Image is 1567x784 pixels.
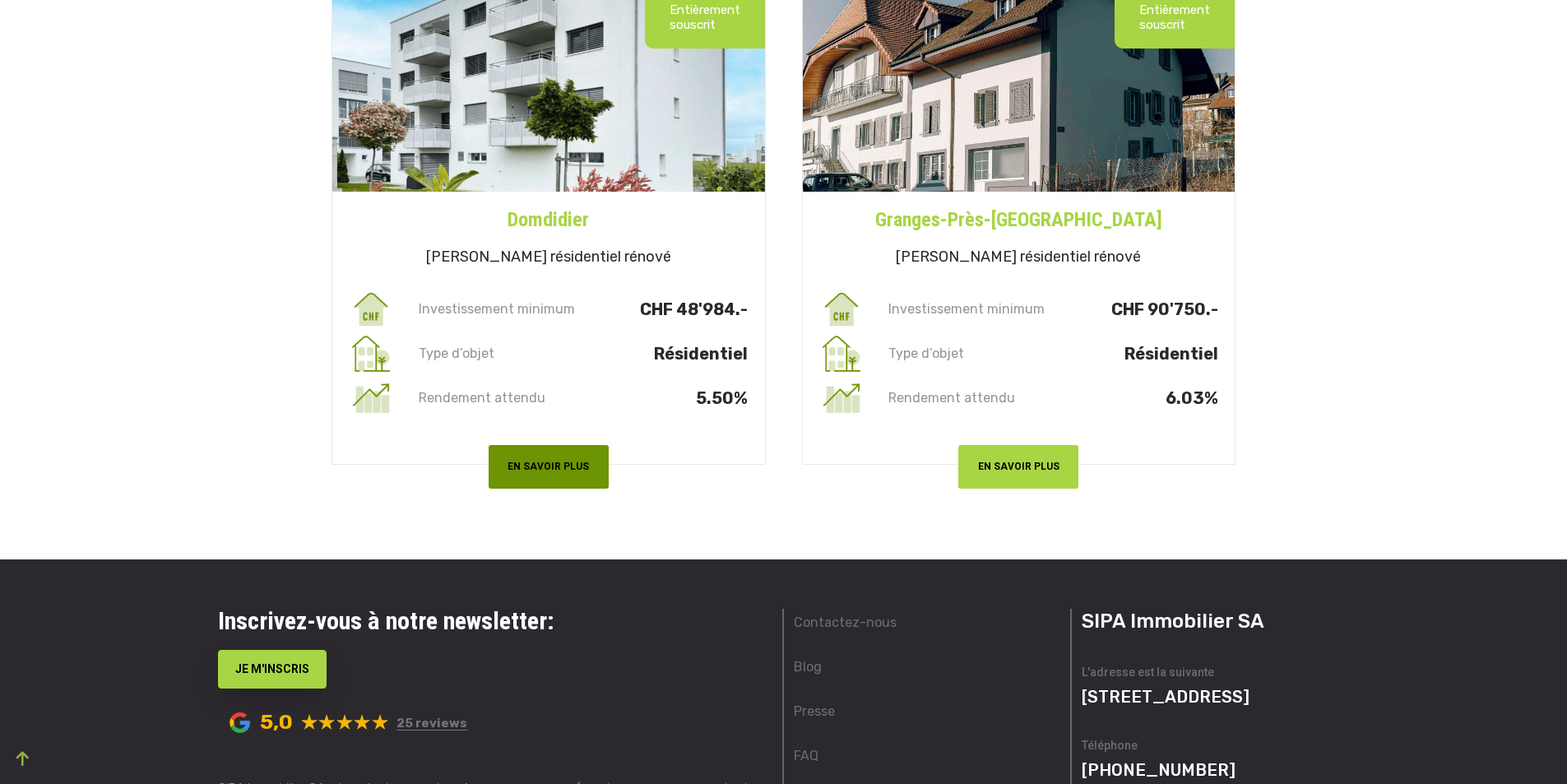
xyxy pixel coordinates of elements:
button: EN SAVOIR PLUS [489,445,609,489]
p: Investissement minimum [885,302,1051,317]
p: Résidentiel [582,346,748,361]
p: Type d’objet [415,346,582,361]
p: CHF 90'750.- [1052,302,1218,317]
p: CHF 48'984.- [582,302,748,317]
a: FAQ [794,746,818,766]
a: EN SAVOIR PLUS [958,429,1078,449]
p: Entièrement souscrit [1139,2,1210,32]
img: type [819,332,864,376]
h5: [PERSON_NAME] résidentiel rénové [803,234,1236,286]
a: Granges-Près-[GEOGRAPHIC_DATA] [803,192,1236,234]
a: [PHONE_NUMBER] [1082,760,1236,780]
p: Résidentiel [1052,346,1218,361]
img: rendement [349,376,393,420]
p: 6.03% [1052,391,1218,406]
a: Presse [794,702,835,721]
img: rendement [819,376,864,420]
p: [STREET_ADDRESS] [1082,687,1350,707]
p: Type d’objet [885,346,1051,361]
p: Rendement attendu [885,391,1051,406]
img: invest_min [349,287,393,332]
a: EN SAVOIR PLUS [489,429,609,449]
h3: Inscrivez-vous à notre newsletter: [218,609,772,633]
h5: [PERSON_NAME] résidentiel rénové [332,234,765,286]
button: JE M'INSCRIS [218,650,327,689]
p: Rendement attendu [415,391,582,406]
img: type [349,332,393,376]
p: Entièrement souscrit [670,2,740,32]
span: 5,0 [260,709,293,734]
p: 5.50% [582,391,748,406]
span: Téléphone [1082,739,1138,752]
img: invest_min [819,287,864,332]
span: Powered by Google [229,712,250,733]
h3: SIPA Immobilier SA [1082,609,1350,633]
a: 25 reviews [396,716,467,731]
a: Domdidier [332,192,765,234]
a: Blog [794,657,822,677]
a: Contactez-nous [794,613,897,633]
span: L'adresse est la suivante [1082,666,1214,679]
p: Investissement minimum [415,302,582,317]
button: EN SAVOIR PLUS [958,445,1078,489]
